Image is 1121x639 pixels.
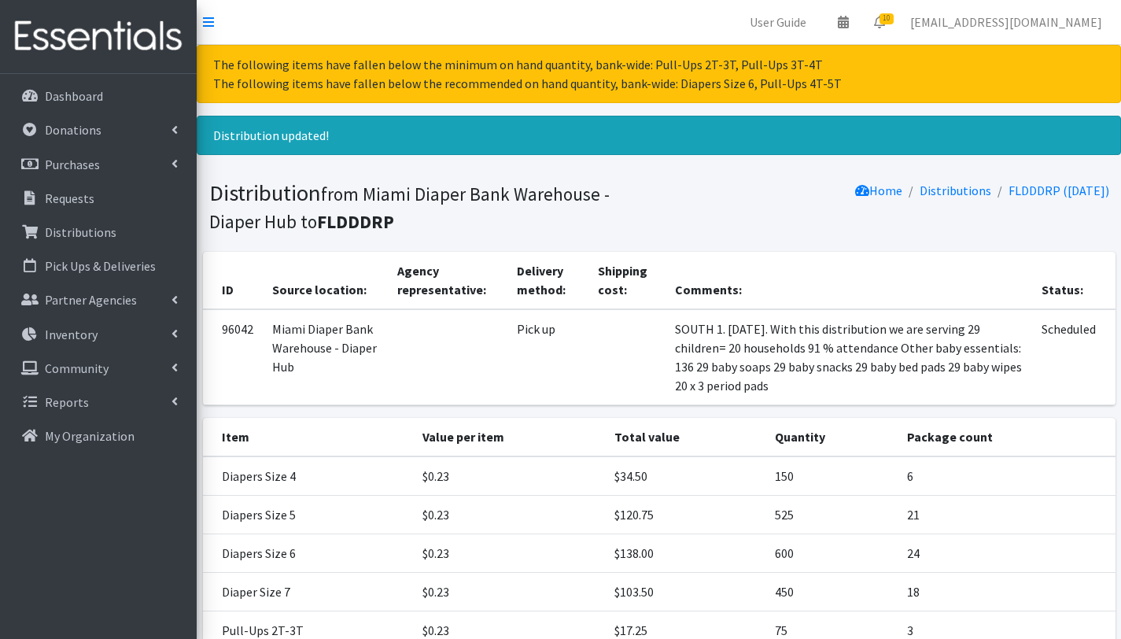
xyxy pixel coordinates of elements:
[765,496,898,534] td: 525
[203,309,263,405] td: 96042
[605,418,765,456] th: Total value
[45,327,98,342] p: Inventory
[898,6,1115,38] a: [EMAIL_ADDRESS][DOMAIN_NAME]
[6,149,190,180] a: Purchases
[6,216,190,248] a: Distributions
[209,179,654,234] h1: Distribution
[263,309,389,405] td: Miami Diaper Bank Warehouse - Diaper Hub
[666,309,1032,405] td: SOUTH 1. [DATE]. With this distribution we are serving 29 children= 20 households 91 % attendance...
[197,45,1121,103] div: The following items have fallen below the minimum on hand quantity, bank-wide: Pull-Ups 2T-3T, Pu...
[45,122,101,138] p: Donations
[605,456,765,496] td: $34.50
[317,210,394,233] b: FLDDDRP
[507,309,588,405] td: Pick up
[920,183,991,198] a: Distributions
[765,573,898,611] td: 450
[6,250,190,282] a: Pick Ups & Deliveries
[413,456,605,496] td: $0.23
[6,353,190,384] a: Community
[45,157,100,172] p: Purchases
[6,183,190,214] a: Requests
[507,252,588,309] th: Delivery method:
[588,252,666,309] th: Shipping cost:
[666,252,1032,309] th: Comments:
[898,456,1115,496] td: 6
[605,496,765,534] td: $120.75
[855,183,902,198] a: Home
[45,292,137,308] p: Partner Agencies
[879,13,894,24] span: 10
[605,534,765,573] td: $138.00
[197,116,1121,155] div: Distribution updated!
[898,496,1115,534] td: 21
[203,456,413,496] td: Diapers Size 4
[898,573,1115,611] td: 18
[413,573,605,611] td: $0.23
[45,258,156,274] p: Pick Ups & Deliveries
[45,190,94,206] p: Requests
[203,418,413,456] th: Item
[737,6,819,38] a: User Guide
[45,224,116,240] p: Distributions
[6,420,190,452] a: My Organization
[765,418,898,456] th: Quantity
[1032,309,1115,405] td: Scheduled
[6,114,190,146] a: Donations
[45,428,135,444] p: My Organization
[1009,183,1109,198] a: FLDDDRP ([DATE])
[388,252,507,309] th: Agency representative:
[413,418,605,456] th: Value per item
[45,360,109,376] p: Community
[263,252,389,309] th: Source location:
[765,534,898,573] td: 600
[605,573,765,611] td: $103.50
[45,88,103,104] p: Dashboard
[6,80,190,112] a: Dashboard
[203,496,413,534] td: Diapers Size 5
[203,573,413,611] td: Diaper Size 7
[861,6,898,38] a: 10
[209,183,610,233] small: from Miami Diaper Bank Warehouse - Diaper Hub to
[6,284,190,316] a: Partner Agencies
[413,534,605,573] td: $0.23
[898,534,1115,573] td: 24
[1032,252,1115,309] th: Status:
[765,456,898,496] td: 150
[898,418,1115,456] th: Package count
[6,386,190,418] a: Reports
[203,252,263,309] th: ID
[45,394,89,410] p: Reports
[6,10,190,63] img: HumanEssentials
[203,534,413,573] td: Diapers Size 6
[6,319,190,350] a: Inventory
[413,496,605,534] td: $0.23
